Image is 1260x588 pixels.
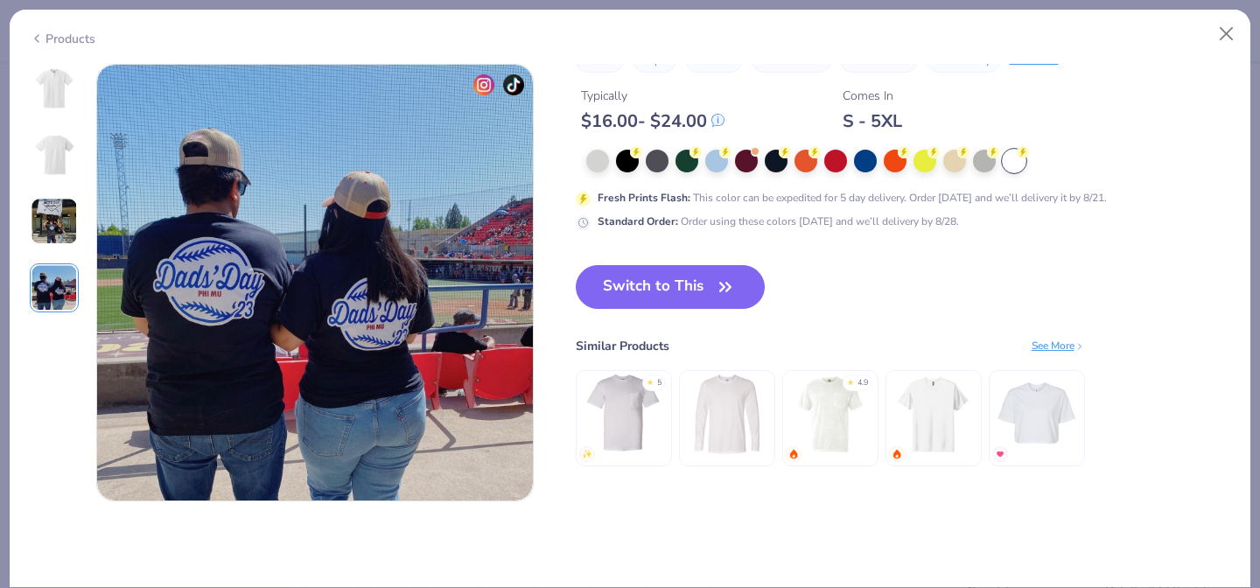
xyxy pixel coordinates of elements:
[598,213,959,229] div: Order using these colors [DATE] and we’ll delivery by 8/28.
[843,110,902,132] div: S - 5XL
[582,373,665,456] img: Gildan Adult 5.5 oz., 50/50 Pocket T-Shirt
[33,134,75,176] img: Back
[843,87,902,105] div: Comes In
[788,449,799,459] img: trending.gif
[581,110,724,132] div: $ 16.00 - $ 24.00
[647,377,654,384] div: ★
[788,373,871,456] img: Comfort Colors Adult Heavyweight RS Pocket T-Shirt
[995,449,1005,459] img: MostFav.gif
[995,373,1078,456] img: Bella + Canvas Women's Jersey Crop Tee
[31,264,78,311] img: User generated content
[33,67,75,109] img: Front
[582,449,592,459] img: newest.gif
[685,373,768,456] img: Gildan Adult Softstyle® 4.5 Oz. Long-Sleeve T-Shirt
[30,30,95,48] div: Products
[892,449,902,459] img: trending.gif
[598,190,1107,206] div: This color can be expedited for 5 day delivery. Order [DATE] and we’ll delivery it by 8/21.
[892,373,975,456] img: Next Level Men's Triblend Crew
[576,337,669,355] div: Similar Products
[598,191,690,205] strong: Fresh Prints Flash :
[473,74,494,95] img: insta-icon.png
[576,265,766,309] button: Switch to This
[657,377,661,389] div: 5
[581,87,724,105] div: Typically
[847,377,854,384] div: ★
[97,65,533,500] img: 055ae308-dd25-4fcc-b4c2-0c7160e7c44f
[598,214,678,228] strong: Standard Order :
[503,74,524,95] img: tiktok-icon.png
[857,377,868,389] div: 4.9
[1032,338,1085,353] div: See More
[31,198,78,245] img: User generated content
[1210,17,1243,51] button: Close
